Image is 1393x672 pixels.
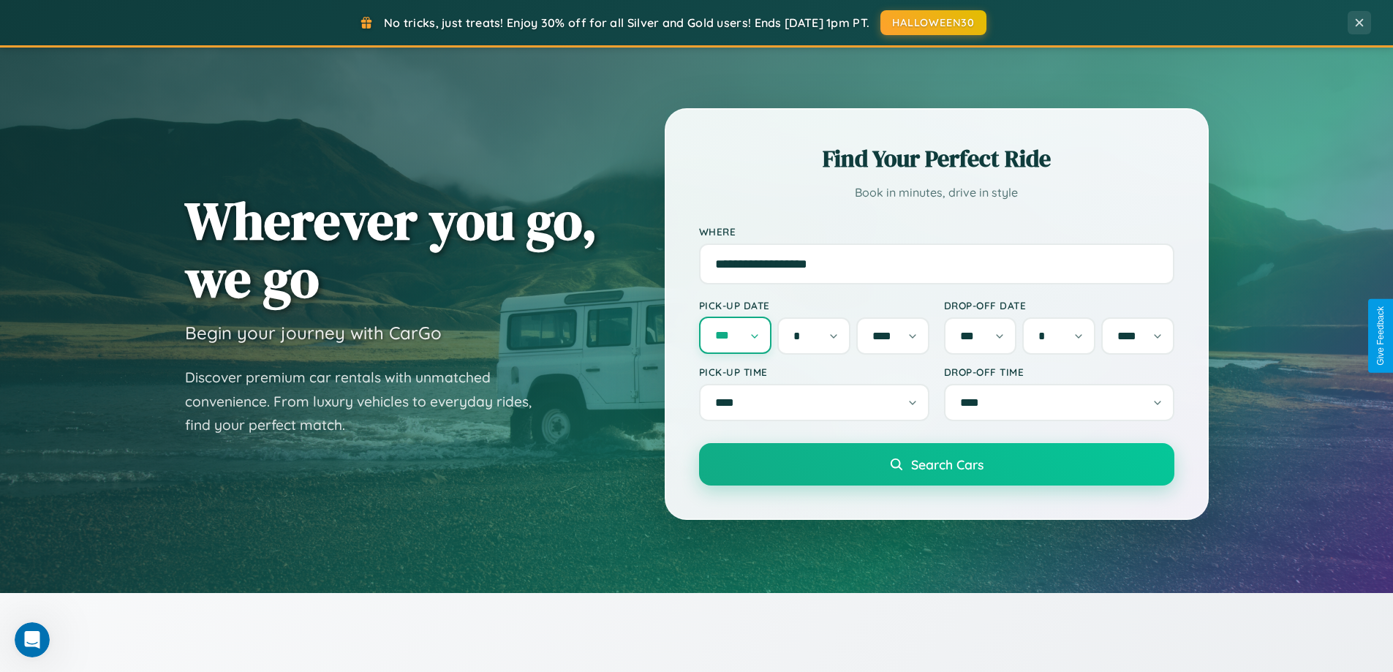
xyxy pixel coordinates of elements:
p: Book in minutes, drive in style [699,182,1174,203]
label: Pick-up Date [699,299,929,312]
div: Give Feedback [1375,306,1386,366]
iframe: Intercom live chat [15,622,50,657]
h1: Wherever you go, we go [185,192,597,307]
h3: Begin your journey with CarGo [185,322,442,344]
button: Search Cars [699,443,1174,486]
label: Drop-off Time [944,366,1174,378]
p: Discover premium car rentals with unmatched convenience. From luxury vehicles to everyday rides, ... [185,366,551,437]
button: HALLOWEEN30 [880,10,986,35]
span: Search Cars [911,456,984,472]
span: No tricks, just treats! Enjoy 30% off for all Silver and Gold users! Ends [DATE] 1pm PT. [384,15,869,30]
h2: Find Your Perfect Ride [699,143,1174,175]
label: Pick-up Time [699,366,929,378]
label: Drop-off Date [944,299,1174,312]
label: Where [699,225,1174,238]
